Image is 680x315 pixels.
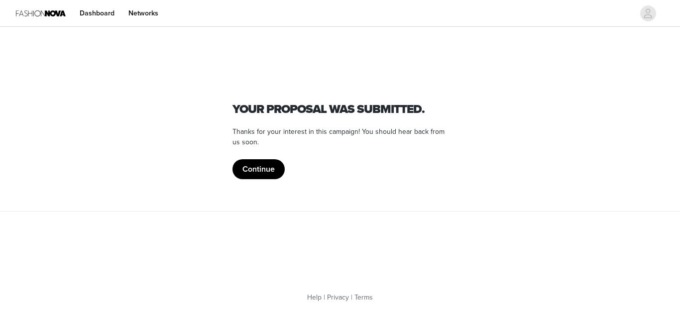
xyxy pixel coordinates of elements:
a: Help [307,293,322,302]
a: Terms [354,293,373,302]
span: | [324,293,325,302]
button: Continue [232,159,285,179]
img: Fashion Nova Logo [16,2,66,24]
a: Dashboard [74,2,120,24]
h1: Your proposal was submitted. [232,101,448,118]
p: Thanks for your interest in this campaign! You should hear back from us soon. [232,126,448,147]
div: avatar [643,5,653,21]
a: Networks [122,2,164,24]
a: Privacy [327,293,349,302]
span: | [351,293,352,302]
